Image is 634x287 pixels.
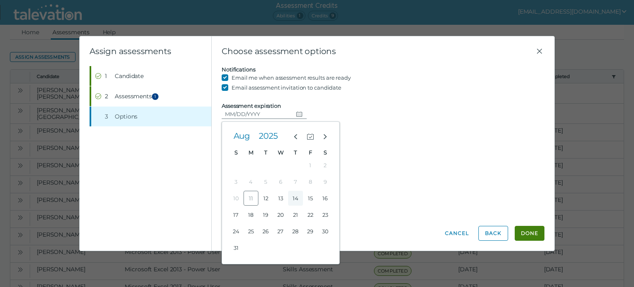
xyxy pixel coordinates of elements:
button: Tuesday, August 19, 2025 [258,207,273,222]
span: Assessments [115,92,161,100]
button: Thursday, August 28, 2025 [288,224,303,239]
span: Saturday [324,149,327,156]
button: Completed [91,86,211,106]
button: Choose date [293,109,307,119]
button: Cancel [442,226,472,241]
button: Friday, August 29, 2025 [303,224,318,239]
cds-icon: Previous month [292,133,299,140]
cds-icon: Completed [95,73,102,79]
div: 2 [105,92,111,100]
label: Notifications [222,66,255,73]
button: Monday, August 18, 2025 [244,207,258,222]
button: 3Options [91,107,211,126]
cds-icon: Completed [95,93,102,100]
button: Current month [303,128,318,143]
button: Sunday, August 17, 2025 [229,207,244,222]
span: Sunday [234,149,238,156]
div: 1 [105,72,111,80]
button: Friday, August 22, 2025 [303,207,318,222]
span: Choose assessment options [222,46,535,56]
button: Close [535,46,544,56]
button: Tuesday, August 12, 2025 [258,191,273,206]
clr-wizard-title: Assign assessments [90,46,171,56]
span: Options [115,112,137,121]
cds-icon: Current month [307,133,314,140]
button: Wednesday, August 13, 2025 [273,191,288,206]
button: Previous month [288,128,303,143]
button: Monday, August 25, 2025 [244,224,258,239]
button: Select month, the current month is Aug [229,128,255,143]
clr-datepicker-view-manager: Choose date [222,121,340,264]
button: Thursday, August 21, 2025 [288,207,303,222]
button: Wednesday, August 27, 2025 [273,224,288,239]
label: Email assessment invitation to candidate [232,83,341,93]
span: Candidate [115,72,144,80]
nav: Wizard steps [90,66,211,126]
span: 1 [152,93,158,100]
cds-icon: Next month [322,133,329,140]
button: Saturday, August 16, 2025 [318,191,333,206]
button: Sunday, August 24, 2025 [229,224,244,239]
button: Tuesday, August 26, 2025 [258,224,273,239]
button: Thursday, August 14, 2025 [288,191,303,206]
button: Select year, the current year is 2025 [255,128,282,143]
button: Saturday, August 23, 2025 [318,207,333,222]
input: MM/DD/YYYY [222,109,293,119]
button: Done [515,226,544,241]
button: Sunday, August 31, 2025 [229,240,244,255]
button: Friday, August 15, 2025 [303,191,318,206]
label: Email me when assessment results are ready [232,73,351,83]
button: Saturday, August 30, 2025 [318,224,333,239]
button: Back [478,226,508,241]
span: Friday [309,149,312,156]
label: Assessment expiration [222,102,281,109]
span: Thursday [294,149,297,156]
button: Wednesday, August 20, 2025 [273,207,288,222]
button: Next month [318,128,333,143]
span: Monday [248,149,253,156]
div: 3 [105,112,111,121]
span: Tuesday [264,149,267,156]
span: Wednesday [278,149,284,156]
button: Completed [91,66,211,86]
